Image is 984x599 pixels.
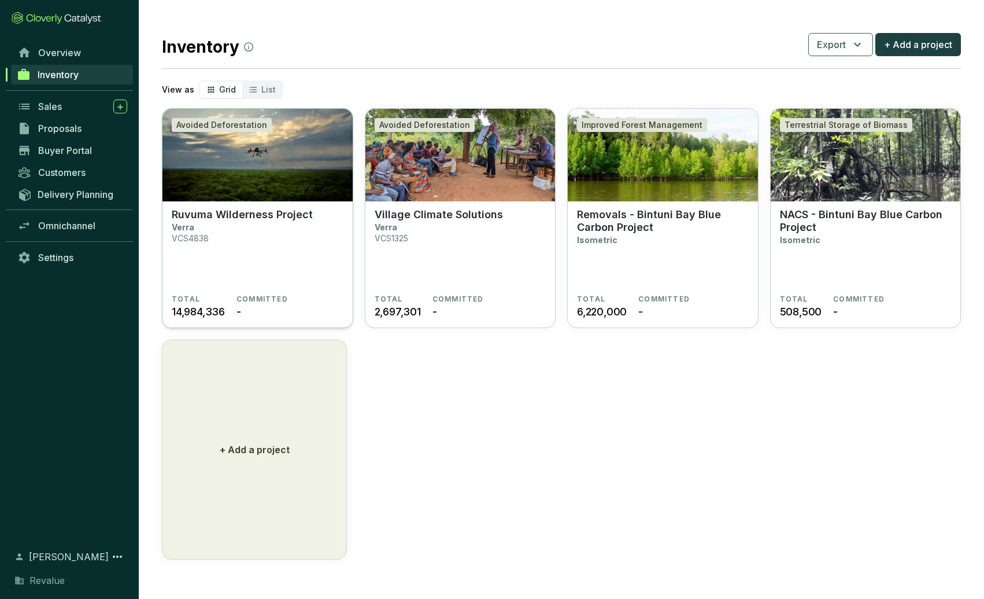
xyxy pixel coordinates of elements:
[780,295,808,304] span: TOTAL
[236,295,288,304] span: COMMITTED
[38,167,86,178] span: Customers
[12,141,133,160] a: Buyer Portal
[199,80,283,99] div: segmented control
[38,145,92,156] span: Buyer Portal
[38,220,95,231] span: Omnichannel
[638,304,643,319] span: -
[568,109,758,201] img: Removals - Bintuni Bay Blue Carbon Project
[375,304,421,319] span: 2,697,301
[29,574,65,587] span: Revalue
[432,304,437,319] span: -
[577,295,605,304] span: TOTAL
[365,108,556,328] a: Village Climate SolutionsAvoided DeforestationVillage Climate SolutionsVerraVCS1325TOTAL2,697,301...
[236,304,241,319] span: -
[38,189,113,200] span: Delivery Planning
[567,108,759,328] a: Removals - Bintuni Bay Blue Carbon ProjectImproved Forest ManagementRemovals - Bintuni Bay Blue C...
[261,84,276,94] span: List
[172,208,313,221] p: Ruvuma Wilderness Project
[375,233,408,243] p: VCS1325
[577,208,749,234] p: Removals - Bintuni Bay Blue Carbon Project
[12,163,133,182] a: Customers
[12,97,133,116] a: Sales
[38,47,81,58] span: Overview
[162,109,353,201] img: Ruvuma Wilderness Project
[817,38,846,52] span: Export
[375,222,397,232] p: Verra
[780,235,820,245] p: Isometric
[172,118,272,132] div: Avoided Deforestation
[12,185,133,204] a: Delivery Planning
[375,208,503,221] p: Village Climate Solutions
[638,295,690,304] span: COMMITTED
[11,65,133,84] a: Inventory
[771,109,961,201] img: NACS - Bintuni Bay Blue Carbon Project
[780,208,952,234] p: NACS - Bintuni Bay Blue Carbon Project
[220,443,290,457] p: + Add a project
[833,295,885,304] span: COMMITTED
[12,216,133,236] a: Omnichannel
[162,84,194,95] p: View as
[375,118,475,132] div: Avoided Deforestation
[577,118,707,132] div: Improved Forest Management
[38,69,79,80] span: Inventory
[12,43,133,63] a: Overview
[172,233,209,243] p: VCS4838
[162,35,253,59] h2: Inventory
[38,101,62,112] span: Sales
[172,304,225,319] span: 14,984,336
[162,108,353,328] a: Ruvuma Wilderness ProjectAvoided DeforestationRuvuma Wilderness ProjectVerraVCS4838TOTAL14,984,33...
[29,550,109,564] span: [PERSON_NAME]
[770,108,961,328] a: NACS - Bintuni Bay Blue Carbon ProjectTerrestrial Storage of BiomassNACS - Bintuni Bay Blue Carbo...
[162,340,347,560] button: + Add a project
[577,235,617,245] p: Isometric
[780,118,912,132] div: Terrestrial Storage of Biomass
[577,304,627,319] span: 6,220,000
[38,123,82,134] span: Proposals
[833,304,838,319] span: -
[365,109,556,201] img: Village Climate Solutions
[12,119,133,138] a: Proposals
[808,33,873,56] button: Export
[172,222,194,232] p: Verra
[219,84,236,94] span: Grid
[38,252,73,263] span: Settings
[432,295,484,304] span: COMMITTED
[172,295,200,304] span: TOTAL
[884,38,952,52] span: + Add a project
[780,304,822,319] span: 508,500
[375,295,403,304] span: TOTAL
[875,33,961,56] button: + Add a project
[12,248,133,267] a: Settings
